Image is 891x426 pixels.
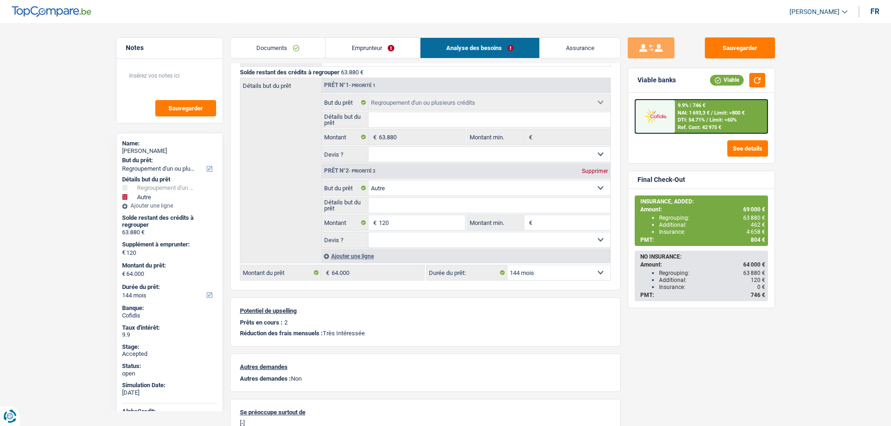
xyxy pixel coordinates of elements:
[122,202,217,209] div: Ajouter une ligne
[757,284,765,290] span: 0 €
[122,270,125,278] span: €
[240,78,321,89] label: Détails but du prêt
[751,237,765,243] span: 804 €
[322,215,369,230] label: Montant
[751,277,765,283] span: 120 €
[122,331,217,339] div: 9.9
[240,330,323,337] span: Réduction des frais mensuels :
[284,319,288,326] p: 2
[714,110,745,116] span: Limit: >800 €
[743,261,765,268] span: 64 000 €
[122,343,217,351] div: Stage:
[540,38,620,58] a: Assurance
[122,283,215,291] label: Durée du prêt:
[322,232,369,247] label: Devis ?
[322,181,369,195] label: But du prêt
[12,6,91,17] img: TopCompare Logo
[369,130,379,144] span: €
[705,37,775,58] button: Sauvegarder
[659,222,765,228] div: Additional:
[637,76,676,84] div: Viable banks
[467,130,524,144] label: Montant min.
[711,110,713,116] span: /
[710,117,737,123] span: Limit: <60%
[322,130,369,144] label: Montant
[349,168,376,173] span: - Priorité 2
[659,215,765,221] div: Regrouping:
[659,229,765,235] div: Insurance:
[678,117,705,123] span: DTI: 54.71%
[240,330,611,337] p: Très Intéressée
[322,82,378,88] div: Prêt n°1
[126,44,213,52] h5: Notes
[349,83,376,88] span: - Priorité 1
[240,307,611,314] p: Potentiel de upselling
[240,375,611,382] p: Non
[659,270,765,276] div: Regrouping:
[322,95,369,110] label: But du prêt
[322,112,369,127] label: Détails but du prêt
[122,229,217,236] div: 63.880 €
[746,229,765,235] span: 4 658 €
[122,157,215,164] label: But du prêt:
[678,102,705,108] div: 9.9% | 746 €
[870,7,879,16] div: fr
[638,108,673,125] img: Cofidis
[467,215,524,230] label: Montant min.
[524,130,535,144] span: €
[524,215,535,230] span: €
[231,38,326,58] a: Documents
[790,8,840,16] span: [PERSON_NAME]
[427,265,507,280] label: Durée du prêt:
[743,206,765,213] span: 69 000 €
[240,409,611,416] p: Se préoccupe surtout de
[321,265,332,280] span: €
[122,140,217,147] div: Name:
[678,124,721,130] div: Ref. Cost: 42 975 €
[640,237,765,243] div: PMT:
[168,105,203,111] span: Sauvegarder
[580,168,610,174] div: Supprimer
[420,38,540,58] a: Analyse des besoins
[322,168,378,174] div: Prêt n°2
[637,176,685,184] div: Final Check-Out
[710,75,744,85] div: Viable
[640,198,765,205] div: INSURANCE, ADDED:
[369,215,379,230] span: €
[706,117,708,123] span: /
[122,350,217,358] div: Accepted
[240,375,291,382] span: Autres demandes :
[240,319,283,326] p: Prêts en cours :
[640,261,765,268] div: Amount:
[751,222,765,228] span: 462 €
[743,270,765,276] span: 63 880 €
[727,140,768,157] button: See details
[122,304,217,312] div: Banque:
[751,292,765,298] span: 746 €
[240,69,340,76] span: Solde restant des crédits à regrouper
[122,324,217,332] div: Taux d'intérêt:
[122,362,217,370] div: Status:
[240,265,321,280] label: Montant du prêt
[122,176,217,183] div: Détails but du prêt
[640,206,765,213] div: Amount:
[659,277,765,283] div: Additional:
[659,284,765,290] div: Insurance:
[321,249,610,263] div: Ajouter une ligne
[122,370,217,377] div: open
[155,100,216,116] button: Sauvegarder
[122,249,125,256] span: €
[322,147,369,162] label: Devis ?
[743,215,765,221] span: 63 880 €
[640,253,765,260] div: NO INSURANCE:
[122,382,217,389] div: Simulation Date:
[122,262,215,269] label: Montant du prêt:
[678,110,710,116] span: NAI: 1 693,3 €
[640,292,765,298] div: PMT:
[122,147,217,155] div: [PERSON_NAME]
[341,69,363,76] span: 63.880 €
[122,312,217,319] div: Cofidis
[322,198,369,213] label: Détails but du prêt
[122,214,217,229] div: Solde restant des crédits à regrouper
[122,389,217,397] div: [DATE]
